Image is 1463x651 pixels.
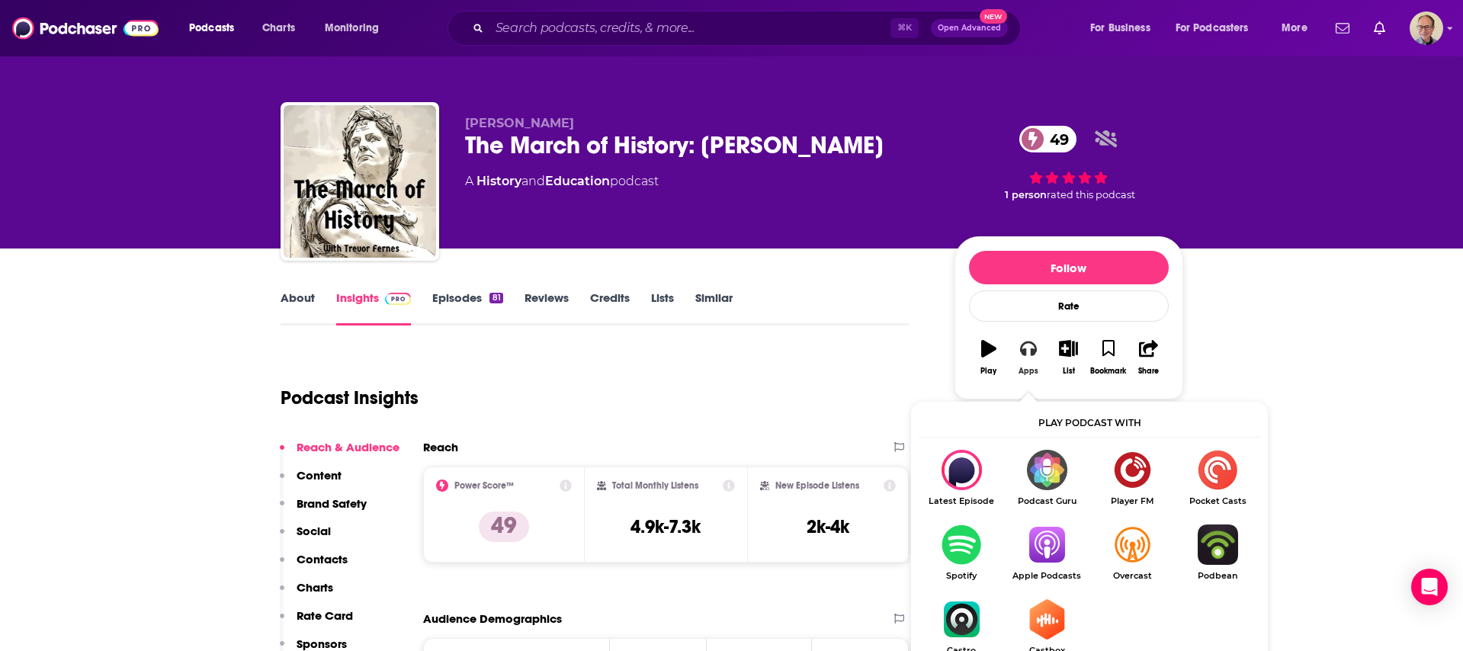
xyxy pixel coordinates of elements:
button: open menu [178,16,254,40]
a: SpotifySpotify [919,524,1004,581]
h2: Total Monthly Listens [612,480,698,491]
a: InsightsPodchaser Pro [336,290,412,325]
p: Brand Safety [297,496,367,511]
p: Sponsors [297,637,347,651]
div: 49 1 personrated this podcast [954,116,1183,210]
img: The March of History: Julius Caesar [284,105,436,258]
a: Reviews [525,290,569,325]
span: Pocket Casts [1175,496,1260,506]
button: open menu [1166,16,1271,40]
div: 81 [489,293,502,303]
span: For Business [1090,18,1150,39]
span: Apple Podcasts [1004,571,1089,581]
a: Show notifications dropdown [1330,15,1356,41]
div: Play podcast with [919,409,1260,438]
a: Apple PodcastsApple Podcasts [1004,524,1089,581]
h2: New Episode Listens [775,480,859,491]
div: A podcast [465,172,659,191]
div: Play [980,367,996,376]
button: open menu [1080,16,1169,40]
button: Apps [1009,330,1048,385]
button: List [1048,330,1088,385]
h1: Podcast Insights [281,386,419,409]
span: For Podcasters [1176,18,1249,39]
div: Apps [1019,367,1038,376]
span: Logged in as tommy.lynch [1410,11,1443,45]
p: Social [297,524,331,538]
p: Reach & Audience [297,440,399,454]
div: List [1063,367,1075,376]
span: rated this podcast [1047,189,1135,200]
p: 49 [479,511,529,542]
a: Lists [651,290,674,325]
span: Open Advanced [938,24,1001,32]
button: Bookmark [1089,330,1128,385]
p: Contacts [297,552,348,566]
span: More [1282,18,1307,39]
button: Charts [280,580,333,608]
button: Rate Card [280,608,353,637]
a: OvercastOvercast [1089,524,1175,581]
a: Charts [252,16,304,40]
h2: Power Score™ [454,480,514,491]
a: Similar [695,290,733,325]
span: Podcast Guru [1004,496,1089,506]
div: Search podcasts, credits, & more... [462,11,1035,46]
button: Contacts [280,552,348,580]
div: Share [1138,367,1159,376]
span: Podcasts [189,18,234,39]
button: Follow [969,251,1169,284]
button: Open AdvancedNew [931,19,1008,37]
p: Rate Card [297,608,353,623]
button: Share [1128,330,1168,385]
img: Podchaser Pro [385,293,412,305]
h3: 4.9k-7.3k [630,515,701,538]
button: open menu [314,16,399,40]
span: Overcast [1089,571,1175,581]
a: History [476,174,521,188]
div: Rate [969,290,1169,322]
a: PodbeanPodbean [1175,524,1260,581]
a: Podcast GuruPodcast Guru [1004,450,1089,506]
p: Content [297,468,342,483]
button: open menu [1271,16,1327,40]
span: 1 person [1005,189,1047,200]
div: The March of History: Julius Caesar on Latest Episode [919,450,1004,506]
span: ⌘ K [890,18,919,38]
button: Social [280,524,331,552]
div: Open Intercom Messenger [1411,569,1448,605]
button: Play [969,330,1009,385]
div: Bookmark [1090,367,1126,376]
span: 49 [1035,126,1076,152]
a: 49 [1019,126,1076,152]
button: Brand Safety [280,496,367,524]
button: Content [280,468,342,496]
img: Podchaser - Follow, Share and Rate Podcasts [12,14,159,43]
span: Charts [262,18,295,39]
h3: 2k-4k [807,515,849,538]
a: Show notifications dropdown [1368,15,1391,41]
h2: Reach [423,440,458,454]
span: Player FM [1089,496,1175,506]
span: New [980,9,1007,24]
a: Credits [590,290,630,325]
span: [PERSON_NAME] [465,116,574,130]
a: Episodes81 [432,290,502,325]
a: Player FMPlayer FM [1089,450,1175,506]
img: User Profile [1410,11,1443,45]
a: About [281,290,315,325]
a: Pocket CastsPocket Casts [1175,450,1260,506]
span: Latest Episode [919,496,1004,506]
span: Spotify [919,571,1004,581]
h2: Audience Demographics [423,611,562,626]
input: Search podcasts, credits, & more... [489,16,890,40]
span: and [521,174,545,188]
span: Podbean [1175,571,1260,581]
button: Show profile menu [1410,11,1443,45]
a: Education [545,174,610,188]
button: Reach & Audience [280,440,399,468]
span: Monitoring [325,18,379,39]
p: Charts [297,580,333,595]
